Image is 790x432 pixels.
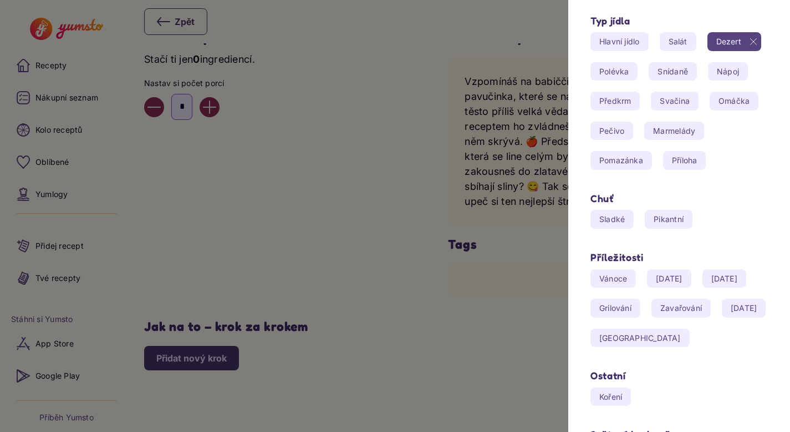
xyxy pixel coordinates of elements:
yumsto-tag: Salát [660,32,696,51]
yumsto-tag: Polévka [590,62,638,81]
yumsto-tag: Sladké [590,210,634,229]
yumsto-tag: Nápoj [708,62,748,81]
yumsto-tag: Pomazánka [590,151,652,170]
yumsto-tag: Hlavní jídlo [590,32,649,51]
yumsto-tag: [GEOGRAPHIC_DATA] [590,329,690,348]
yumsto-tag: Pečivo [590,122,633,140]
yumsto-tag: Grilování [590,299,640,318]
h3: Typ jídla [590,14,768,27]
yumsto-tag: Příloha [663,151,706,170]
yumsto-tag: [DATE] [647,269,691,288]
h3: Příležitosti [590,251,768,264]
yumsto-tag: Vánoce [590,269,636,288]
yumsto-tag: Zavařování [651,299,711,318]
yumsto-tag: Snídaně [649,62,696,81]
yumsto-tag: [DATE] [722,299,766,318]
yumsto-tag: Omáčka [710,92,758,110]
span: Dezert [707,32,750,51]
yumsto-tag: Marmelády [644,122,704,140]
yumsto-tag: Koření [590,388,631,406]
yumsto-tag: [DATE] [702,269,746,288]
h3: Ostatní [590,369,768,382]
yumsto-tag: Dezert [707,32,761,51]
yumsto-tag: Pikantní [645,210,692,229]
h3: Chuť [590,192,768,205]
yumsto-tag: Předkrm [590,92,640,110]
yumsto-tag: Svačina [651,92,698,110]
